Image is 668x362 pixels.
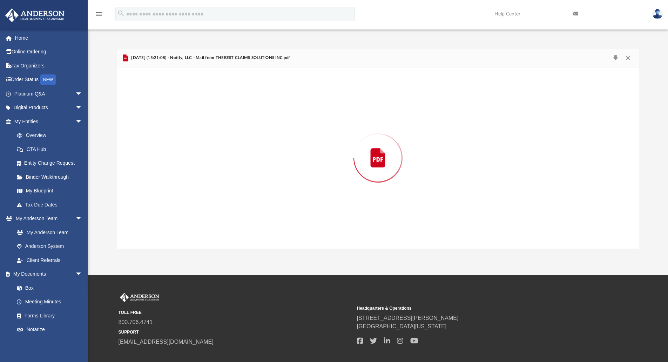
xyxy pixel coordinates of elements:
[5,45,93,59] a: Online Ordering
[10,323,89,337] a: Notarize
[3,8,67,22] img: Anderson Advisors Platinum Portal
[95,13,103,18] a: menu
[10,309,86,323] a: Forms Library
[75,101,89,115] span: arrow_drop_down
[5,101,93,115] a: Digital Productsarrow_drop_down
[75,114,89,129] span: arrow_drop_down
[10,129,93,143] a: Overview
[10,156,93,170] a: Entity Change Request
[119,319,153,325] a: 800.706.4741
[10,295,89,309] a: Meeting Minutes
[5,267,89,281] a: My Documentsarrow_drop_down
[75,336,89,351] span: arrow_drop_down
[119,293,161,302] img: Anderson Advisors Platinum Portal
[10,198,93,212] a: Tax Due Dates
[10,239,89,254] a: Anderson System
[119,339,214,345] a: [EMAIL_ADDRESS][DOMAIN_NAME]
[5,336,89,350] a: Online Learningarrow_drop_down
[5,31,93,45] a: Home
[40,74,56,85] div: NEW
[10,253,89,267] a: Client Referrals
[5,87,93,101] a: Platinum Q&Aarrow_drop_down
[652,9,663,19] img: User Pic
[10,184,89,198] a: My Blueprint
[10,170,93,184] a: Binder Walkthrough
[357,315,459,321] a: [STREET_ADDRESS][PERSON_NAME]
[10,281,86,295] a: Box
[10,142,93,156] a: CTA Hub
[117,49,639,249] div: Preview
[95,10,103,18] i: menu
[5,73,93,87] a: Order StatusNEW
[75,212,89,226] span: arrow_drop_down
[357,323,447,329] a: [GEOGRAPHIC_DATA][US_STATE]
[117,9,125,17] i: search
[75,267,89,282] span: arrow_drop_down
[5,212,89,226] a: My Anderson Teamarrow_drop_down
[5,59,93,73] a: Tax Organizers
[622,53,634,63] button: Close
[609,53,622,63] button: Download
[10,225,86,239] a: My Anderson Team
[119,329,352,335] small: SUPPORT
[357,305,591,311] small: Headquarters & Operations
[5,114,93,129] a: My Entitiesarrow_drop_down
[119,309,352,316] small: TOLL FREE
[75,87,89,101] span: arrow_drop_down
[130,55,290,61] span: [DATE] (15:21:08) - Notify, LLC - Mail from THEBEST CLAIMS SOLUTIONS INC.pdf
